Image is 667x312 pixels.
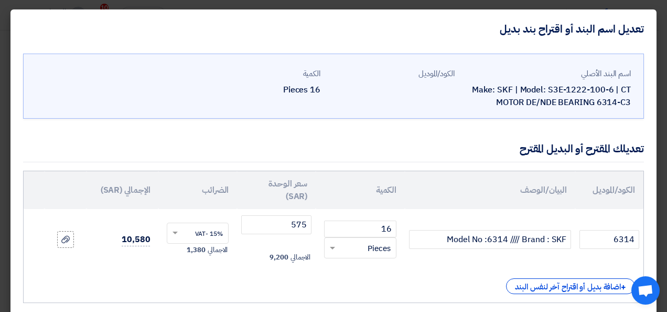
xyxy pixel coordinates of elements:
h4: تعديل اسم البند أو اقتراح بند بديل [500,22,644,36]
div: 16 Pieces [195,84,320,96]
th: الإجمالي (SAR) [87,171,158,209]
th: الكود/الموديل [575,171,643,209]
span: 9,200 [270,252,288,263]
span: Pieces [368,243,391,255]
div: الكمية [195,68,320,80]
th: سعر الوحدة (SAR) [237,171,316,209]
span: الاجمالي [208,245,228,255]
th: البيان/الوصف [405,171,575,209]
span: 10,580 [122,233,150,246]
div: اسم البند الأصلي [463,68,631,80]
span: الاجمالي [291,252,310,263]
th: الضرائب [158,171,237,209]
div: الكود/الموديل [329,68,455,80]
div: اضافة بديل أو اقتراح آخر لنفس البند [506,278,635,294]
input: الموديل [579,230,639,249]
div: تعديلك المقترح أو البديل المقترح [520,141,644,157]
input: RFQ_STEP1.ITEMS.2.AMOUNT_TITLE [324,221,396,237]
ng-select: VAT [167,223,229,244]
th: الكمية [316,171,405,209]
input: أدخل سعر الوحدة [241,215,311,234]
span: + [621,281,626,294]
div: Open chat [631,276,660,305]
div: Make: SKF | Model: S3E-1222-100-6 | CT MOTOR DE/NDE BEARING 6314-C3 [463,84,631,109]
input: Add Item Description [409,230,571,249]
span: 1,380 [187,245,206,255]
